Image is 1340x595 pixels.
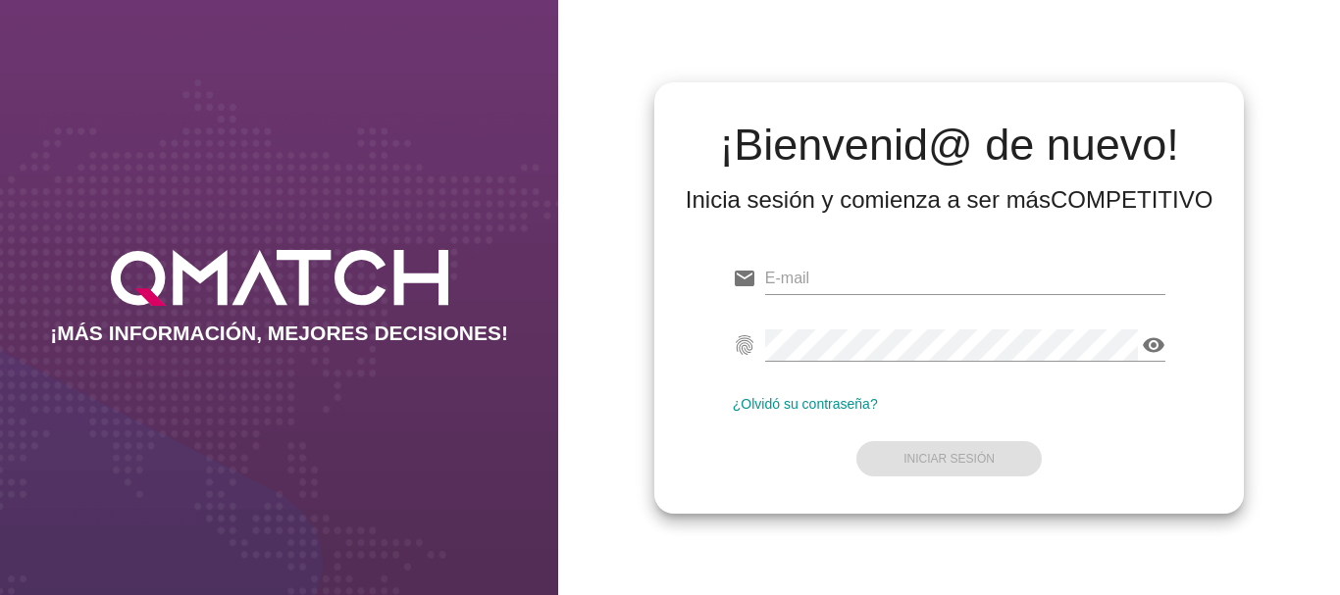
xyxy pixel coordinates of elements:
i: visibility [1142,333,1165,357]
a: ¿Olvidó su contraseña? [733,396,878,412]
div: Inicia sesión y comienza a ser más [686,184,1213,216]
input: E-mail [765,263,1166,294]
h2: ¡MÁS INFORMACIÓN, MEJORES DECISIONES! [50,322,508,345]
i: email [733,267,756,290]
i: fingerprint [733,333,756,357]
strong: COMPETITIVO [1051,186,1212,213]
h2: ¡Bienvenid@ de nuevo! [686,122,1213,169]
